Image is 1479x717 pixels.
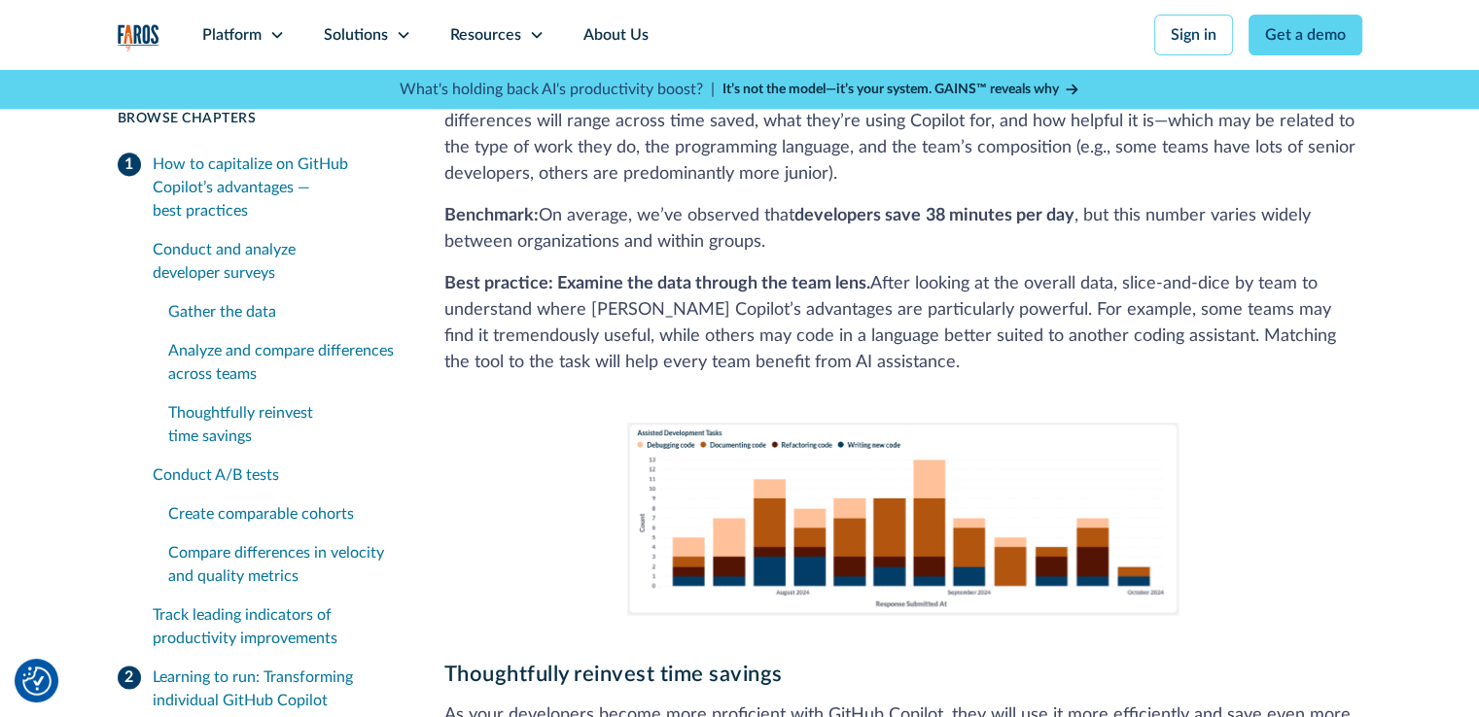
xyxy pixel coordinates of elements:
strong: developers save [794,207,921,224]
img: Logo of the analytics and reporting company Faros. [118,24,159,51]
strong: Best practice: Examine the data through the team lens. [444,275,870,292]
strong: It’s not the model—it’s your system. GAINS™ reveals why [722,83,1059,96]
p: After looking at the overall data, slice-and-dice by team to understand where [PERSON_NAME] Copil... [444,271,1362,376]
div: Resources [450,23,521,47]
p: As individual developers and teams may use GitHub Copilot differently, they’ll experience varying... [444,83,1362,188]
a: Get a demo [1249,15,1362,55]
a: It’s not the model—it’s your system. GAINS™ reveals why [722,80,1080,100]
img: bar graph depicting development tasks assisted by Copilot [627,423,1178,615]
h4: Thoughtfully reinvest time savings [444,662,1362,687]
div: How to capitalize on GitHub Copilot’s advantages — best practices [153,153,398,222]
button: Cookie Settings [22,666,52,696]
a: Create comparable cohorts [168,495,398,533]
a: Conduct and analyze developer surveys [153,230,398,292]
a: Analyze and compare differences across teams [168,331,398,393]
div: Track leading indicators of productivity improvements [153,603,398,650]
img: Revisit consent button [22,666,52,696]
div: Analyze and compare differences across teams [168,339,398,386]
div: Conduct A/B tests [153,463,398,487]
a: Compare differences in velocity and quality metrics [168,533,398,596]
strong: 38 minutes per day [926,207,1074,224]
p: On average, we’ve observed that , but this number varies widely between organizations and within ... [444,203,1362,256]
a: Sign in [1154,15,1233,55]
strong: Benchmark: [444,207,539,224]
a: How to capitalize on GitHub Copilot’s advantages — best practices [118,145,398,230]
div: Compare differences in velocity and quality metrics [168,541,398,588]
div: Thoughtfully reinvest time savings [168,401,398,448]
div: Conduct and analyze developer surveys [153,238,398,285]
p: What's holding back AI's productivity boost? | [400,78,715,101]
a: Gather the data [168,292,398,331]
a: home [118,24,159,51]
div: Gather the data [168,300,398,324]
div: Create comparable cohorts [168,502,398,526]
div: Solutions [324,23,388,47]
div: Platform [202,23,262,47]
a: Thoughtfully reinvest time savings [168,393,398,456]
a: Track leading indicators of productivity improvements [153,596,398,658]
div: Browse Chapters [118,109,398,129]
a: Conduct A/B tests [153,456,398,495]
